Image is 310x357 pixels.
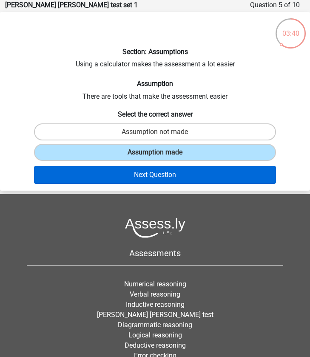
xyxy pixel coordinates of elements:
label: Assumption not made [34,123,276,140]
div: 03:40 [275,17,307,39]
strong: [PERSON_NAME] [PERSON_NAME] test set 1 [5,1,138,9]
a: [PERSON_NAME] [PERSON_NAME] test [97,311,213,319]
a: Verbal reasoning [130,290,180,298]
a: Deductive reasoning [125,341,186,349]
img: Assessly logo [125,218,185,238]
a: Inductive reasoning [126,300,185,308]
h6: Section: Assumptions [3,48,307,56]
h6: Select the correct answer [3,109,307,118]
a: Logical reasoning [128,331,182,339]
button: Next Question [34,166,276,184]
label: Assumption made [34,144,276,161]
h5: Assessments [27,248,283,258]
a: Numerical reasoning [124,280,186,288]
h6: Assumption [3,80,307,88]
a: Diagrammatic reasoning [118,321,192,329]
